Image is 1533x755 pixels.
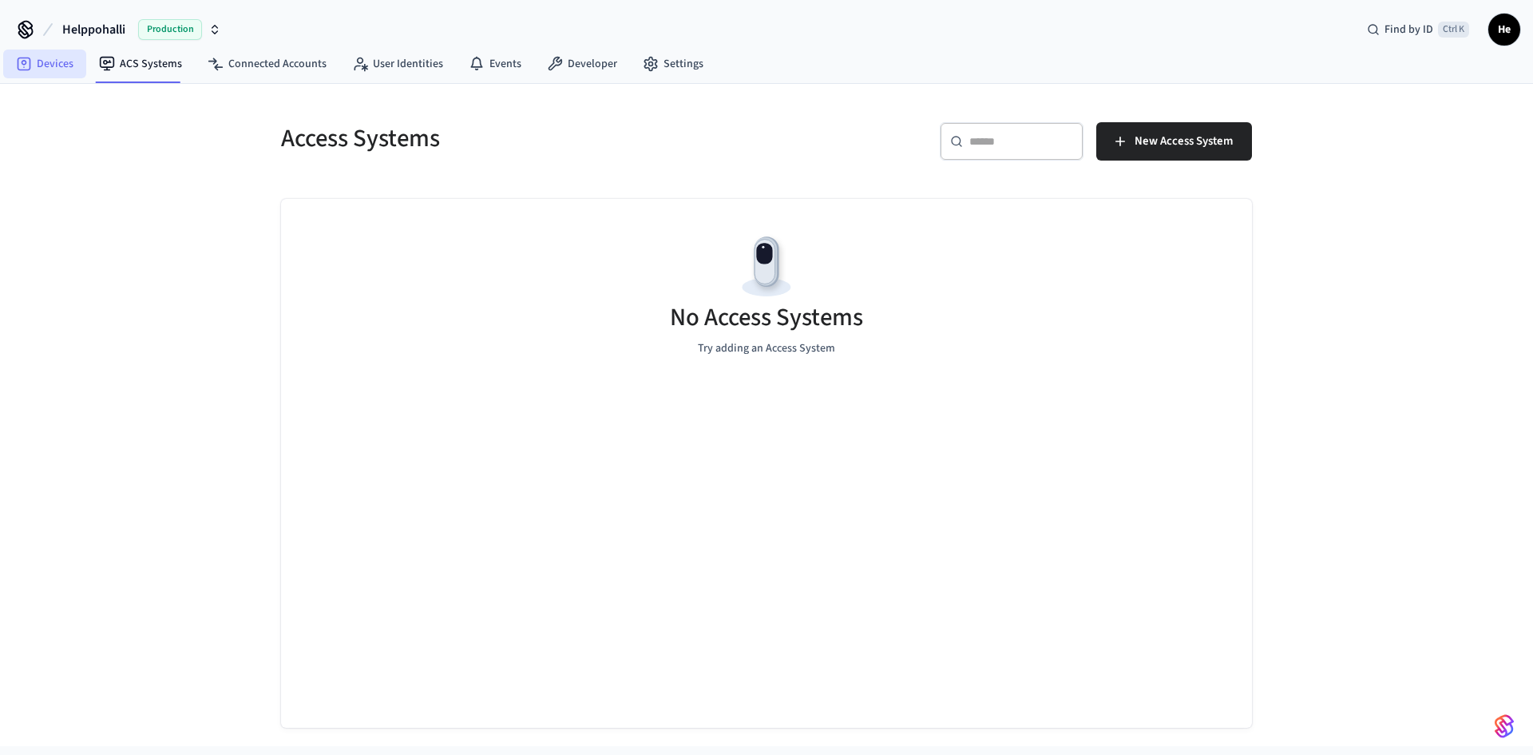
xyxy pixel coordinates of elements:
[1354,15,1482,44] div: Find by IDCtrl K
[195,50,339,78] a: Connected Accounts
[1384,22,1433,38] span: Find by ID
[1438,22,1469,38] span: Ctrl K
[731,231,802,303] img: Devices Empty State
[86,50,195,78] a: ACS Systems
[339,50,456,78] a: User Identities
[1495,713,1514,739] img: SeamLogoGradient.69752ec5.svg
[281,122,757,155] h5: Access Systems
[3,50,86,78] a: Devices
[630,50,716,78] a: Settings
[698,340,835,357] p: Try adding an Access System
[1135,131,1233,152] span: New Access System
[1490,15,1519,44] span: He
[670,301,863,334] h5: No Access Systems
[62,20,125,39] span: Helppohalli
[1488,14,1520,46] button: He
[534,50,630,78] a: Developer
[456,50,534,78] a: Events
[1096,122,1252,161] button: New Access System
[138,19,202,40] span: Production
